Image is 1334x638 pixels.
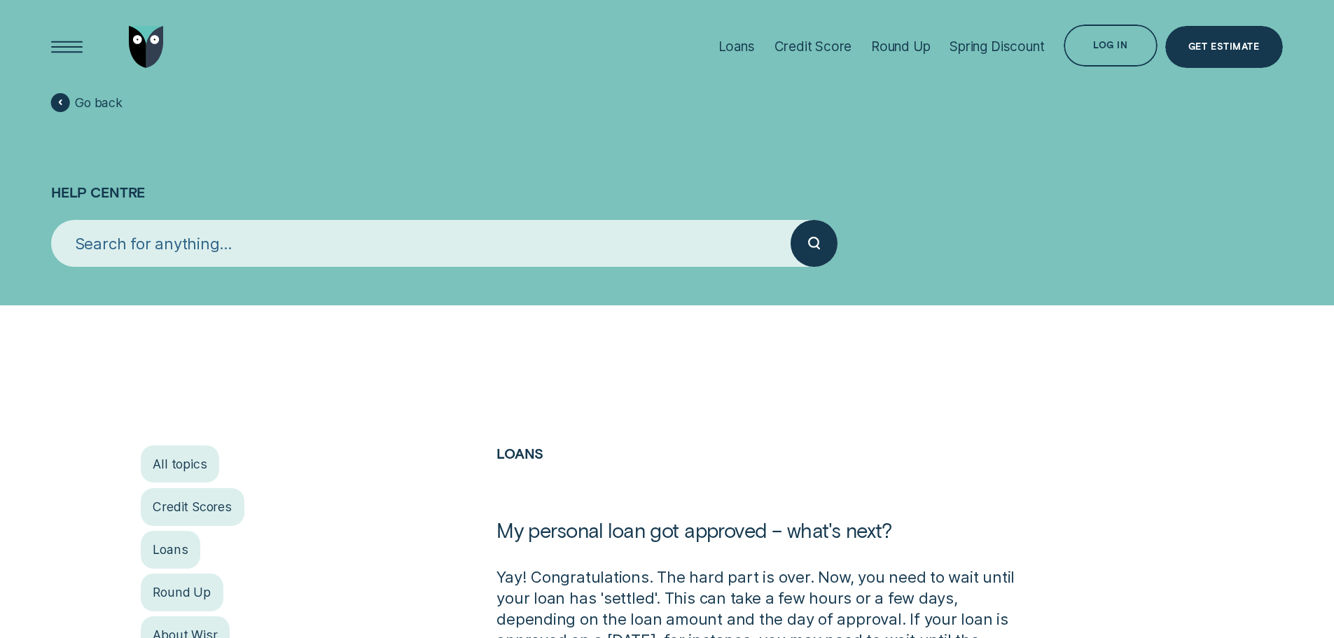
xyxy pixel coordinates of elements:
[141,531,201,568] a: Loans
[1064,25,1157,67] button: Log in
[496,445,1015,518] h2: Loans
[950,39,1044,55] div: Spring Discount
[791,220,838,267] button: Submit your search query.
[46,26,88,68] button: Open Menu
[141,488,244,525] a: Credit Scores
[75,95,123,111] span: Go back
[774,39,852,55] div: Credit Score
[496,518,1015,566] h1: My personal loan got approved – what's next?
[129,26,164,68] img: Wisr
[51,114,1282,220] h1: Help Centre
[1165,26,1283,68] a: Get Estimate
[871,39,931,55] div: Round Up
[51,93,123,112] a: Go back
[141,445,220,483] a: All topics
[141,574,223,611] a: Round Up
[496,445,543,462] a: Loans
[718,39,755,55] div: Loans
[51,220,791,267] input: Search for anything...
